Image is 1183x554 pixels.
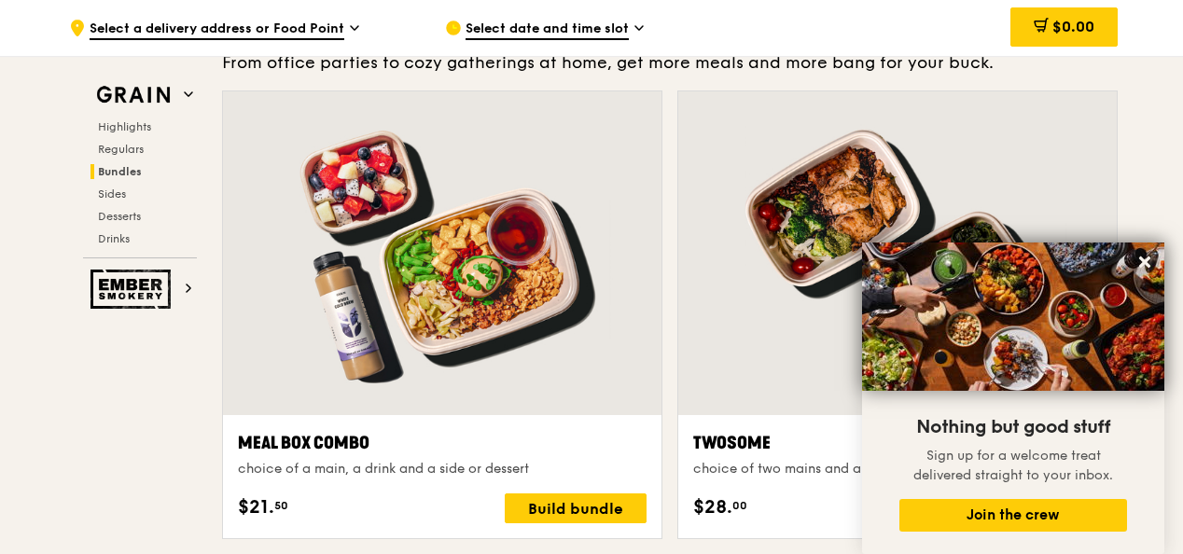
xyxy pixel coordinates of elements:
[90,78,176,112] img: Grain web logo
[1130,247,1160,277] button: Close
[274,498,288,513] span: 50
[466,20,629,40] span: Select date and time slot
[98,143,144,156] span: Regulars
[222,49,1118,76] div: From office parties to cozy gatherings at home, get more meals and more bang for your buck.
[238,493,274,521] span: $21.
[98,232,130,245] span: Drinks
[505,493,647,523] div: Build bundle
[862,242,1164,391] img: DSC07876-Edit02-Large.jpeg
[916,416,1110,438] span: Nothing but good stuff
[913,448,1113,483] span: Sign up for a welcome treat delivered straight to your inbox.
[90,270,176,309] img: Ember Smokery web logo
[238,460,647,478] div: choice of a main, a drink and a side or dessert
[693,430,1102,456] div: Twosome
[98,210,141,223] span: Desserts
[693,460,1102,478] div: choice of two mains and an option of drinks, desserts and sides
[899,499,1127,532] button: Join the crew
[98,187,126,201] span: Sides
[98,120,151,133] span: Highlights
[98,165,142,178] span: Bundles
[1052,18,1094,35] span: $0.00
[693,493,732,521] span: $28.
[732,498,747,513] span: 00
[238,430,647,456] div: Meal Box Combo
[90,20,344,40] span: Select a delivery address or Food Point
